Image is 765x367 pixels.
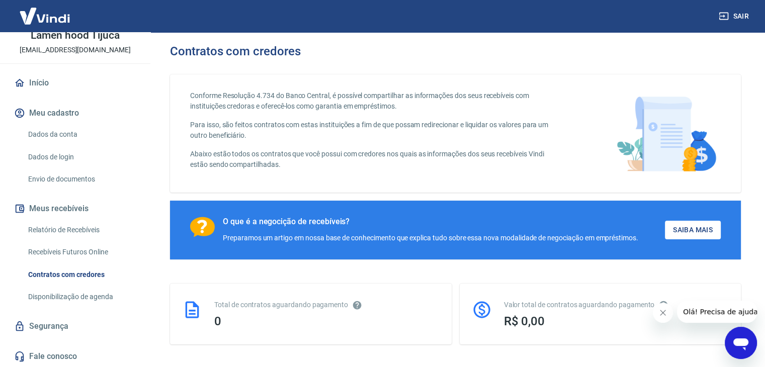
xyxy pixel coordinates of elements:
[12,198,138,220] button: Meus recebíveis
[24,242,138,262] a: Recebíveis Futuros Online
[612,90,721,176] img: main-image.9f1869c469d712ad33ce.png
[31,30,119,41] p: Lamen hood Tijuca
[214,314,440,328] div: 0
[190,120,562,141] p: Para isso, são feitos contratos com estas instituições a fim de que possam redirecionar e liquida...
[717,7,753,26] button: Sair
[12,1,77,31] img: Vindi
[653,303,673,323] iframe: Fechar mensagem
[12,102,138,124] button: Meu cadastro
[677,301,757,323] iframe: Mensagem da empresa
[223,233,638,243] div: Preparamos um artigo em nossa base de conhecimento que explica tudo sobre essa nova modalidade de...
[352,300,362,310] svg: Esses contratos não se referem à Vindi, mas sim a outras instituições.
[190,90,562,112] p: Conforme Resolução 4.734 do Banco Central, é possível compartilhar as informações dos seus recebí...
[24,287,138,307] a: Disponibilização de agenda
[665,221,721,239] a: Saiba Mais
[6,7,84,15] span: Olá! Precisa de ajuda?
[24,147,138,167] a: Dados de login
[504,300,729,310] div: Valor total de contratos aguardando pagamento
[12,72,138,94] a: Início
[24,264,138,285] a: Contratos com credores
[12,315,138,337] a: Segurança
[24,124,138,145] a: Dados da conta
[24,220,138,240] a: Relatório de Recebíveis
[223,217,638,227] div: O que é a negocição de recebíveis?
[190,149,562,170] p: Abaixo estão todos os contratos que você possui com credores nos quais as informações dos seus re...
[725,327,757,359] iframe: Botão para abrir a janela de mensagens
[504,314,545,328] span: R$ 0,00
[24,169,138,190] a: Envio de documentos
[214,300,440,310] div: Total de contratos aguardando pagamento
[20,45,131,55] p: [EMAIL_ADDRESS][DOMAIN_NAME]
[190,217,215,237] img: Ícone com um ponto de interrogação.
[658,300,668,310] svg: O valor comprometido não se refere a pagamentos pendentes na Vindi e sim como garantia a outras i...
[170,44,301,58] h3: Contratos com credores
